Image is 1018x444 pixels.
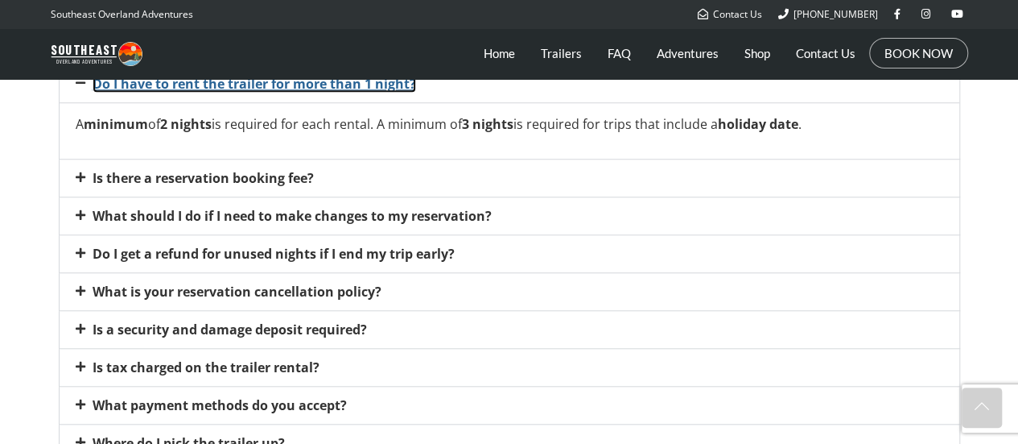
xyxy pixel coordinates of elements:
[60,273,959,310] div: What is your reservation cancellation policy?
[93,283,381,301] a: What is your reservation cancellation policy?
[60,197,959,234] div: What should I do if I need to make changes to my reservation?
[93,359,319,376] a: Is tax charged on the trailer rental?
[51,42,142,66] img: Southeast Overland Adventures
[60,235,959,272] div: Do I get a refund for unused nights if I end my trip early?
[698,7,762,21] a: Contact Us
[884,45,953,61] a: BOOK NOW
[76,115,943,134] p: A of is required for each rental. A minimum of is required for trips that include a .
[60,65,959,102] div: Do I have to rent the trailer for more than 1 night?
[60,349,959,386] div: Is tax charged on the trailer rental?
[60,102,959,159] div: Do I have to rent the trailer for more than 1 night?
[60,311,959,348] div: Is a security and damage deposit required?
[744,33,770,73] a: Shop
[713,7,762,21] span: Contact Us
[718,115,798,133] strong: holiday date
[608,33,631,73] a: FAQ
[93,321,367,338] a: Is a security and damage deposit required?
[93,75,416,93] a: Do I have to rent the trailer for more than 1 night?
[778,7,878,21] a: [PHONE_NUMBER]
[51,4,193,25] p: Southeast Overland Adventures
[160,115,212,133] strong: 2 nights
[60,387,959,424] div: What payment methods do you accept?
[84,115,148,133] strong: minimum
[93,396,347,414] a: What payment methods do you accept?
[93,169,314,187] a: Is there a reservation booking fee?
[793,7,878,21] span: [PHONE_NUMBER]
[657,33,719,73] a: Adventures
[462,115,513,133] strong: 3 nights
[93,207,492,225] a: What should I do if I need to make changes to my reservation?
[484,33,515,73] a: Home
[60,160,959,197] div: Is there a reservation booking fee?
[796,33,855,73] a: Contact Us
[93,245,455,263] a: Do I get a refund for unused nights if I end my trip early?
[541,33,582,73] a: Trailers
